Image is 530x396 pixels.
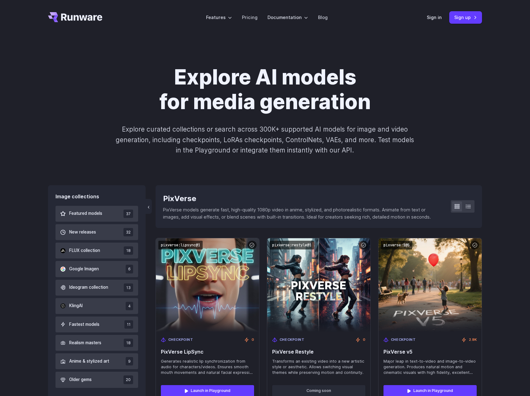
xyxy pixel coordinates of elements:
[123,210,133,218] span: 37
[55,298,138,314] button: KlingAI 4
[69,284,108,291] span: Ideogram collection
[161,349,254,355] span: PixVerse LipSync
[69,266,99,273] span: Google Imagen
[318,14,328,21] a: Blog
[55,353,138,369] button: Anime & stylized art 9
[449,11,482,23] a: Sign up
[55,316,138,332] button: Fastest models 11
[69,340,101,346] span: Realism masters
[161,359,254,375] span: Generates realistic lip synchronization from audio for characters/videos. Ensures smooth mouth mo...
[124,283,133,292] span: 13
[69,229,96,236] span: New releases
[55,335,138,351] button: Realism masters 18
[267,238,370,332] img: PixVerse Restyle
[126,265,133,273] span: 6
[270,241,314,250] code: pixverse:restyle@1
[156,238,259,332] img: PixVerse LipSync
[55,372,138,388] button: Older gems 20
[126,302,133,310] span: 4
[206,14,232,21] label: Features
[427,14,442,21] a: Sign in
[69,376,92,383] span: Older gems
[69,210,102,217] span: Featured models
[381,241,412,250] code: pixverse:1@5
[158,241,203,250] code: pixverse:lipsync@1
[163,206,441,220] p: PixVerse models generate fast, high-quality 1080p video in anime, stylized, and photorealistic fo...
[146,199,152,214] button: ‹
[69,321,99,328] span: Fastest models
[126,357,133,365] span: 9
[272,359,365,375] span: Transforms an existing video into a new artistic style or aesthetic. Allows switching visual them...
[113,124,417,155] p: Explore curated collections or search across 300K+ supported AI models for image and video genera...
[91,65,439,114] h1: Explore AI models for media generation
[242,14,258,21] a: Pricing
[124,339,133,347] span: 18
[363,337,365,343] span: 0
[55,206,138,222] button: Featured models 37
[163,193,441,205] div: PixVerse
[391,337,416,343] span: Checkpoint
[124,246,133,255] span: 18
[69,358,109,365] span: Anime & stylized art
[55,280,138,296] button: Ideogram collection 13
[55,193,138,201] div: Image collections
[123,375,133,384] span: 20
[69,247,100,254] span: FLUX collection
[272,349,365,355] span: PixVerse Restyle
[267,14,308,21] label: Documentation
[383,349,477,355] span: PixVerse v5
[168,337,193,343] span: Checkpoint
[55,261,138,277] button: Google Imagen 6
[55,224,138,240] button: New releases 32
[469,337,477,343] span: 2.9K
[55,243,138,258] button: FLUX collection 18
[383,359,477,375] span: Major leap in text-to-video and image-to-video generation. Produces natural motion and cinematic ...
[252,337,254,343] span: 0
[280,337,305,343] span: Checkpoint
[378,238,482,332] img: PixVerse v5
[124,320,133,329] span: 11
[123,228,133,236] span: 32
[48,12,102,22] a: Go to /
[69,302,83,309] span: KlingAI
